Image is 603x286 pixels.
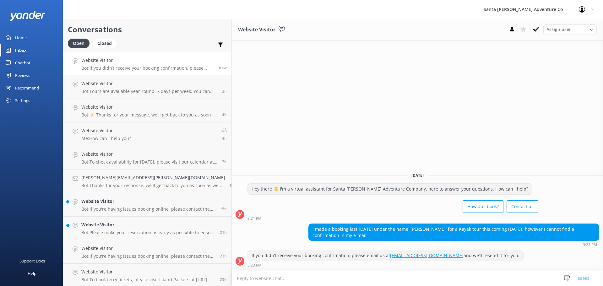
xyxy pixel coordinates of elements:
h3: Website Visitor [238,26,275,34]
p: Bot: Tours are available year-round, 7 days per week. You can check availability for specific dat... [81,89,217,94]
div: Inbox [15,44,27,57]
h4: Website Visitor [81,57,214,64]
h4: Website Visitor [81,198,215,205]
div: Reviews [15,69,30,82]
a: Closed [93,40,120,46]
a: Website VisitorBot:To check availability for [DATE], please visit our calendar at [URL][DOMAIN_NA... [63,146,231,170]
div: Sep 13 2025 03:23pm (UTC -07:00) America/Tijuana [247,263,524,267]
div: Hey there 👋 I'm a virtual assistant for Santa [PERSON_NAME] Adventure Company, here to answer you... [248,184,532,194]
div: Recommend [15,82,39,94]
h4: Website Visitor [81,221,215,228]
span: Sep 13 2025 12:19pm (UTC -07:00) America/Tijuana [222,89,227,94]
span: Sep 13 2025 10:26am (UTC -07:00) America/Tijuana [222,136,227,141]
a: Open [68,40,93,46]
div: Support Docs [19,255,45,267]
div: Sep 13 2025 03:21pm (UTC -07:00) America/Tijuana [247,216,538,220]
div: Assign User [543,24,597,35]
strong: 3:23 PM [583,243,597,247]
p: Bot: Thanks for your response, we'll get back to you as soon as we can during opening hours. [81,183,225,188]
span: Sep 13 2025 11:08am (UTC -07:00) America/Tijuana [222,112,227,117]
button: How do I book? [463,200,503,213]
div: Sep 13 2025 03:23pm (UTC -07:00) America/Tijuana [308,242,599,247]
a: Website VisitorBot:Please make your reservation as early as possible to ensure your trip date. Yo... [63,217,231,240]
p: Me: How can I help you? [81,136,131,141]
p: Bot: If you're having issues booking online, please contact the Santa [PERSON_NAME] Adventure Co.... [81,253,215,259]
img: yonder-white-logo.png [9,11,46,21]
h4: [PERSON_NAME][EMAIL_ADDRESS][PERSON_NAME][DOMAIN_NAME] [81,174,225,181]
span: Sep 12 2025 03:29pm (UTC -07:00) America/Tijuana [220,277,227,282]
a: Website VisitorBot:If you didn’t receive your booking confirmation, please email us at [EMAIL_ADD... [63,52,231,75]
a: Website VisitorMe:How can I help you?4h [63,122,231,146]
strong: 3:23 PM [247,263,262,267]
span: Sep 13 2025 07:59am (UTC -07:00) America/Tijuana [222,159,227,165]
a: Website VisitorBot:If you're having issues booking online, please contact the Santa [PERSON_NAME]... [63,193,231,217]
a: Website VisitorBot:If you're having issues booking online, please contact the Santa [PERSON_NAME]... [63,240,231,264]
button: Contact us [507,200,538,213]
h2: Conversations [68,24,227,35]
div: Settings [15,94,30,107]
a: [EMAIL_ADDRESS][DOMAIN_NAME] [390,252,464,258]
div: Help [28,267,36,280]
span: Sep 12 2025 05:47pm (UTC -07:00) America/Tijuana [220,230,227,235]
a: Website VisitorBot:Tours are available year-round, 7 days per week. You can check availability fo... [63,75,231,99]
div: Closed [93,39,117,48]
h4: Website Visitor [81,80,217,87]
div: Chatbot [15,57,30,69]
span: Assign user [546,26,571,33]
div: If you didn’t receive your booking confirmation, please email us at and we’ll resend it for you. [248,250,523,261]
h4: Website Visitor [81,104,217,111]
p: Bot: ⚡ Thanks for your message, we'll get back to you as soon as we can. You're also welcome to k... [81,112,217,118]
span: Sep 12 2025 03:52pm (UTC -07:00) America/Tijuana [220,253,227,259]
a: [PERSON_NAME][EMAIL_ADDRESS][PERSON_NAME][DOMAIN_NAME]Bot:Thanks for your response, we'll get bac... [63,170,231,193]
p: Bot: To check availability for [DATE], please visit our calendar at [URL][DOMAIN_NAME]. [81,159,217,165]
p: Bot: If you're having issues booking online, please contact the Santa [PERSON_NAME] Adventure Co.... [81,206,215,212]
h4: Website Visitor [81,127,131,134]
strong: 3:21 PM [247,217,262,220]
h4: Website Visitor [81,151,217,158]
span: Sep 12 2025 11:42pm (UTC -07:00) America/Tijuana [220,206,227,212]
span: Sep 13 2025 03:23pm (UTC -07:00) America/Tijuana [219,65,227,70]
h4: Website Visitor [81,268,215,275]
h4: Website Visitor [81,245,215,252]
p: Bot: To book ferry tickets, please visit Island Packers at [URL][DOMAIN_NAME]. [81,277,215,283]
div: Home [15,31,27,44]
div: Open [68,39,90,48]
a: Website VisitorBot:⚡ Thanks for your message, we'll get back to you as soon as we can. You're als... [63,99,231,122]
p: Bot: Please make your reservation as early as possible to ensure your trip date. You can view liv... [81,230,215,235]
span: [DATE] [408,173,427,178]
span: Sep 13 2025 05:29am (UTC -07:00) America/Tijuana [230,183,235,188]
p: Bot: If you didn’t receive your booking confirmation, please email us at [EMAIL_ADDRESS][DOMAIN_N... [81,65,214,71]
div: I made a booking last [DATE] under the name '[PERSON_NAME]' for a Kayak tour this coming [DATE], ... [309,224,599,240]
